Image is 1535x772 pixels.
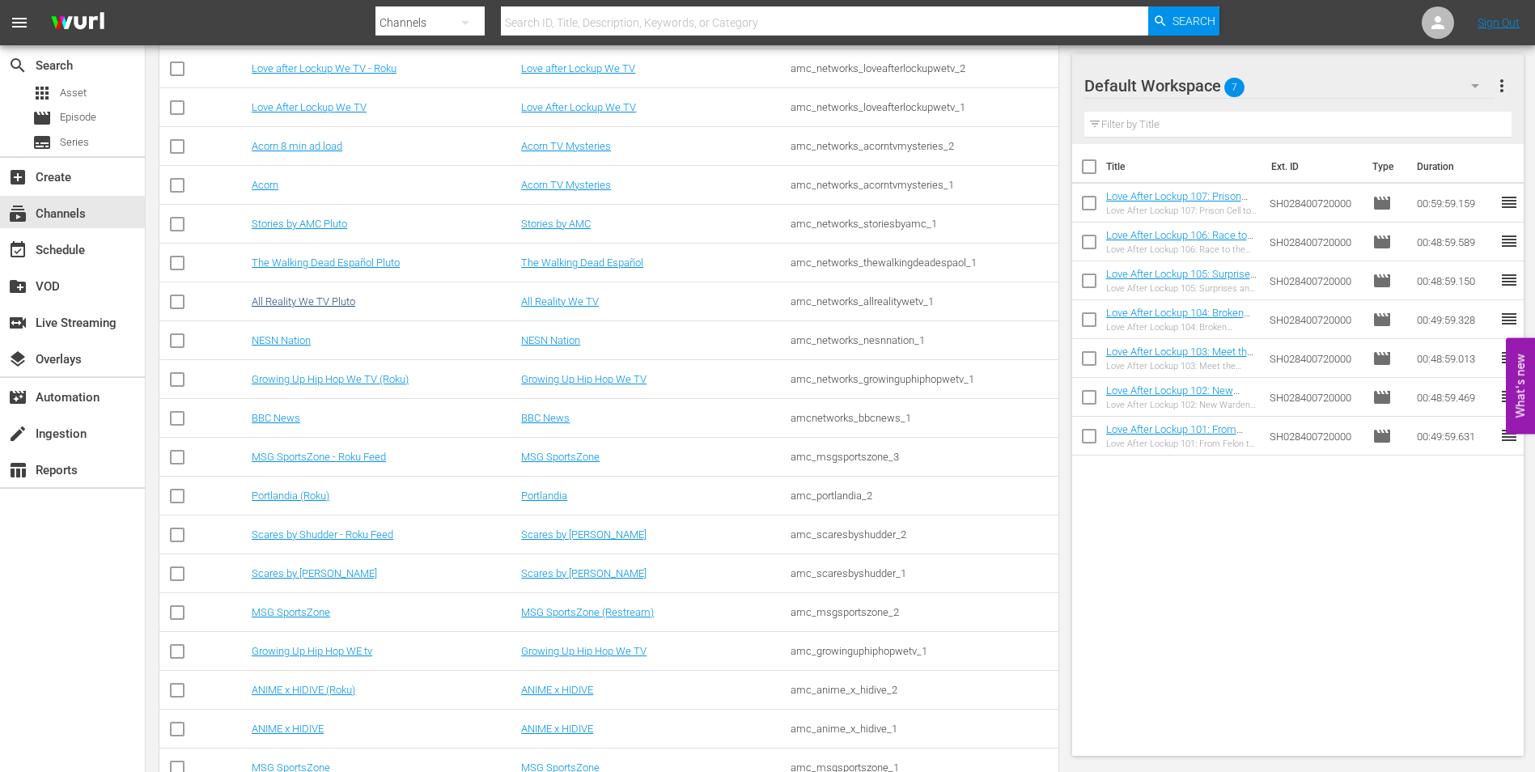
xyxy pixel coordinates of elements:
[1372,232,1392,252] span: Episode
[1410,184,1499,223] td: 00:59:59.159
[252,179,278,191] a: Acorn
[32,108,52,128] span: Episode
[60,109,96,125] span: Episode
[1499,426,1519,445] span: reorder
[521,101,636,113] a: Love After Lockup We TV
[252,62,396,74] a: Love after Lockup We TV - Roku
[1084,63,1495,108] div: Default Workspace
[1106,244,1257,255] div: Love After Lockup 106: Race to the Altar
[1263,223,1366,261] td: SH028400720000
[1499,193,1519,212] span: reorder
[252,606,330,618] a: MSG SportsZone
[791,567,1055,579] div: amc_scaresbyshudder_1
[521,257,643,269] a: The Walking Dead Español
[791,334,1055,346] div: amc_networks_nesnnation_1
[8,460,28,480] span: Reports
[1106,206,1257,216] div: Love After Lockup 107: Prison Cell to Wedding Bells
[521,179,611,191] a: Acorn TV Mysteries
[1263,417,1366,456] td: SH028400720000
[252,684,355,696] a: ANIME x HIDIVE (Roku)
[791,645,1055,657] div: amc_growinguphiphopwetv_1
[1499,270,1519,290] span: reorder
[1372,271,1392,291] span: Episode
[1263,184,1366,223] td: SH028400720000
[8,277,28,296] span: VOD
[521,451,600,463] a: MSG SportsZone
[521,334,580,346] a: NESN Nation
[1372,310,1392,329] span: Episode
[252,528,393,541] a: Scares by Shudder - Roku Feed
[1499,387,1519,406] span: reorder
[791,528,1055,541] div: amc_scaresbyshudder_2
[1224,70,1245,104] span: 7
[791,606,1055,618] div: amc_msgsportszone_2
[521,645,647,657] a: Growing Up Hip Hop We TV
[791,684,1055,696] div: amc_anime_x_hidive_2
[1410,300,1499,339] td: 00:49:59.328
[60,134,89,151] span: Series
[791,412,1055,424] div: amcnetworks_bbcnews_1
[1106,423,1252,496] a: Love After Lockup 101: From Felon to Fiance (Love After Lockup 101: From Felon to Fiance (amc_net...
[252,295,355,308] a: All Reality We TV Pluto
[791,295,1055,308] div: amc_networks_allrealitywetv_1
[791,373,1055,385] div: amc_networks_growinguphiphopwetv_1
[1499,231,1519,251] span: reorder
[32,133,52,152] span: Series
[1410,417,1499,456] td: 00:49:59.631
[252,645,372,657] a: Growing Up Hip Hop WE tv
[1492,76,1512,95] span: more_vert
[1261,144,1363,189] th: Ext. ID
[791,101,1055,113] div: amc_networks_loveafterlockupwetv_1
[8,350,28,369] span: Overlays
[1106,190,1248,214] a: Love After Lockup 107: Prison Cell to Wedding Bells
[1499,348,1519,367] span: reorder
[252,373,409,385] a: Growing Up Hip Hop We TV (Roku)
[1363,144,1407,189] th: Type
[521,218,591,230] a: Stories by AMC
[521,723,593,735] a: ANIME x HIDIVE
[1263,339,1366,378] td: SH028400720000
[1106,384,1253,457] a: Love After Lockup 102: New Warden in [GEOGRAPHIC_DATA] (Love After Lockup 102: New Warden in [GEO...
[1407,144,1504,189] th: Duration
[1506,338,1535,435] button: Open Feedback Widget
[521,62,635,74] a: Love after Lockup We TV
[521,490,567,502] a: Portlandia
[1106,346,1253,406] a: Love After Lockup 103: Meet the Parents (Love After Lockup 103: Meet the Parents (amc_networks_lo...
[1410,261,1499,300] td: 00:48:59.150
[791,490,1055,502] div: amc_portlandia_2
[521,373,647,385] a: Growing Up Hip Hop We TV
[8,313,28,333] span: Live Streaming
[252,101,367,113] a: Love After Lockup We TV
[791,140,1055,152] div: amc_networks_acorntvmysteries_2
[791,179,1055,191] div: amc_networks_acorntvmysteries_1
[1263,261,1366,300] td: SH028400720000
[1263,300,1366,339] td: SH028400720000
[252,723,324,735] a: ANIME x HIDIVE
[791,451,1055,463] div: amc_msgsportszone_3
[252,490,329,502] a: Portlandia (Roku)
[252,218,347,230] a: Stories by AMC Pluto
[1148,6,1219,36] button: Search
[791,62,1055,74] div: amc_networks_loveafterlockupwetv_2
[1106,229,1253,290] a: Love After Lockup 106: Race to the Altar (Love After Lockup 106: Race to the Altar (amc_networks_...
[1478,16,1520,29] a: Sign Out
[1410,378,1499,417] td: 00:48:59.469
[791,257,1055,269] div: amc_networks_thewalkingdeadespaol_1
[8,56,28,75] span: Search
[1106,144,1261,189] th: Title
[1106,439,1257,449] div: Love After Lockup 101: From Felon to Fiance
[521,140,611,152] a: Acorn TV Mysteries
[252,334,311,346] a: NESN Nation
[252,412,300,424] a: BBC News
[1106,361,1257,371] div: Love After Lockup 103: Meet the Parents
[521,606,654,618] a: MSG SportsZone (Restream)
[1172,6,1215,36] span: Search
[1372,426,1392,446] span: Episode
[8,168,28,187] span: Create
[1372,388,1392,407] span: Episode
[1106,322,1257,333] div: Love After Lockup 104: Broken Promises
[1106,400,1257,410] div: Love After Lockup 102: New Warden in [GEOGRAPHIC_DATA]
[521,528,647,541] a: Scares by [PERSON_NAME]
[1492,66,1512,105] button: more_vert
[252,257,400,269] a: The Walking Dead Español Pluto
